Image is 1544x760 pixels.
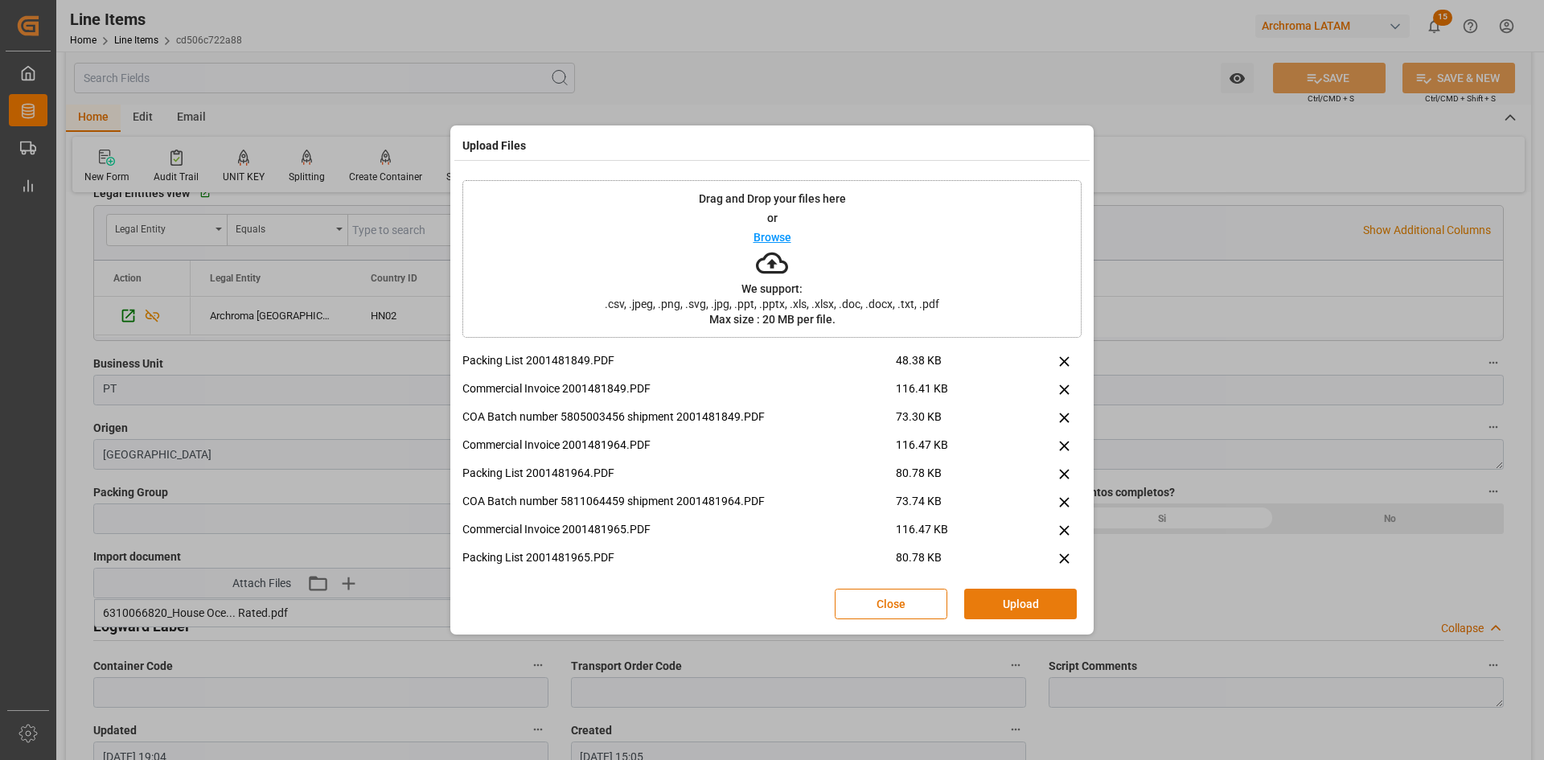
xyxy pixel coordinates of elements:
[964,589,1077,619] button: Upload
[462,138,526,154] h4: Upload Files
[835,589,947,619] button: Close
[896,493,1005,521] span: 73.74 KB
[462,180,1082,338] div: Drag and Drop your files hereorBrowseWe support:.csv, .jpeg, .png, .svg, .jpg, .ppt, .pptx, .xls,...
[462,493,896,510] p: COA Batch number 5811064459 shipment 2001481964.PDF
[462,521,896,538] p: Commercial Invoice 2001481965.PDF
[896,521,1005,549] span: 116.47 KB
[896,465,1005,493] span: 80.78 KB
[462,409,896,425] p: COA Batch number 5805003456 shipment 2001481849.PDF
[462,549,896,566] p: Packing List 2001481965.PDF
[462,437,896,454] p: Commercial Invoice 2001481964.PDF
[709,314,836,325] p: Max size : 20 MB per file.
[896,352,1005,380] span: 48.38 KB
[896,437,1005,465] span: 116.47 KB
[896,380,1005,409] span: 116.41 KB
[754,232,791,243] p: Browse
[896,549,1005,577] span: 80.78 KB
[699,193,846,204] p: Drag and Drop your files here
[594,298,950,310] span: .csv, .jpeg, .png, .svg, .jpg, .ppt, .pptx, .xls, .xlsx, .doc, .docx, .txt, .pdf
[462,380,896,397] p: Commercial Invoice 2001481849.PDF
[741,283,803,294] p: We support:
[462,352,896,369] p: Packing List 2001481849.PDF
[896,409,1005,437] span: 73.30 KB
[462,465,896,482] p: Packing List 2001481964.PDF
[767,212,778,224] p: or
